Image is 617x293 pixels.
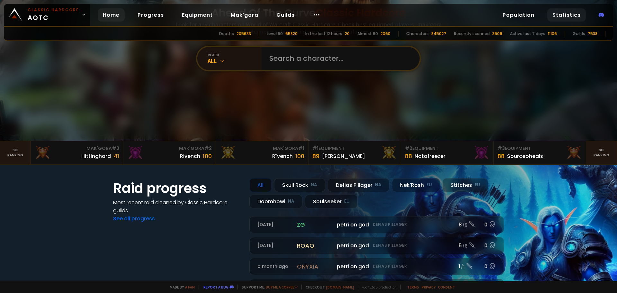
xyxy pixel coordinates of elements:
div: Recently scanned [454,31,490,37]
div: 88 [497,152,505,160]
div: 205633 [237,31,251,37]
div: 100 [295,152,304,160]
span: v. d752d5 - production [358,285,397,289]
div: Equipment [405,145,489,152]
a: Consent [438,285,455,289]
div: 20 [345,31,350,37]
div: Stitches [443,178,488,192]
div: Hittinghard [81,152,111,160]
span: # 3 [497,145,505,151]
a: Home [98,8,125,22]
span: # 1 [312,145,318,151]
a: Progress [132,8,169,22]
a: #2Equipment88Notafreezer [401,141,494,164]
input: Search a character... [265,47,412,70]
div: All [208,57,262,65]
a: #3Equipment88Sourceoheals [494,141,586,164]
a: [DATE]roaqpetri on godDefias Pillager5 /60 [249,237,504,254]
div: 89 [312,152,319,160]
a: [DATE]zgpetri on godDefias Pillager8 /90 [249,216,504,233]
div: 3506 [492,31,502,37]
span: # 2 [405,145,412,151]
div: Almost 60 [357,31,378,37]
a: Guilds [271,8,300,22]
a: Mak'Gora#2Rivench100 [123,141,216,164]
a: Seeranking [586,141,617,164]
div: Mak'Gora [127,145,212,152]
a: Equipment [177,8,218,22]
span: Support me, [237,285,298,289]
div: 2060 [380,31,390,37]
div: Guilds [573,31,585,37]
div: Level 60 [267,31,283,37]
a: Privacy [422,285,435,289]
div: Mak'Gora [220,145,304,152]
div: 88 [405,152,412,160]
a: [DOMAIN_NAME] [326,285,354,289]
h4: Most recent raid cleaned by Classic Hardcore guilds [113,198,242,215]
div: realm [208,52,262,57]
div: 41 [113,152,119,160]
a: Statistics [547,8,586,22]
div: Skull Rock [274,178,325,192]
span: AOTC [28,7,79,23]
a: Mak'Gora#1Rîvench100 [216,141,308,164]
a: Report a bug [203,285,228,289]
div: Active last 7 days [510,31,545,37]
a: Mak'gora [226,8,264,22]
small: NA [288,198,294,205]
a: a month agoonyxiapetri on godDefias Pillager1 /10 [249,258,504,275]
span: Made by [166,285,195,289]
small: NA [375,182,381,188]
div: Soulseeker [305,195,358,208]
div: Doomhowl [249,195,302,208]
div: 845027 [431,31,446,37]
a: Buy me a coffee [266,285,298,289]
div: Characters [406,31,429,37]
div: 65820 [285,31,298,37]
div: 100 [203,152,212,160]
a: Mak'Gora#3Hittinghard41 [31,141,123,164]
a: a fan [185,285,195,289]
a: Population [497,8,540,22]
div: Notafreezer [415,152,445,160]
div: In the last 12 hours [305,31,342,37]
a: See all progress [113,215,155,222]
a: #1Equipment89[PERSON_NAME] [308,141,401,164]
div: Defias Pillager [328,178,389,192]
span: # 2 [204,145,212,151]
a: Classic HardcoreAOTC [4,4,90,26]
div: [PERSON_NAME] [322,152,365,160]
small: EU [426,182,432,188]
small: Classic Hardcore [28,7,79,13]
div: Mak'Gora [35,145,119,152]
span: # 1 [298,145,304,151]
div: All [249,178,272,192]
h1: Raid progress [113,178,242,198]
div: Deaths [219,31,234,37]
div: 11106 [548,31,557,37]
span: # 3 [112,145,119,151]
div: Equipment [312,145,397,152]
div: 7538 [588,31,597,37]
div: Rîvench [272,152,293,160]
div: Nek'Rosh [392,178,440,192]
span: Checkout [301,285,354,289]
small: EU [475,182,480,188]
div: Sourceoheals [507,152,543,160]
div: Rivench [180,152,200,160]
div: Equipment [497,145,582,152]
small: EU [344,198,350,205]
a: Terms [407,285,419,289]
small: NA [311,182,317,188]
